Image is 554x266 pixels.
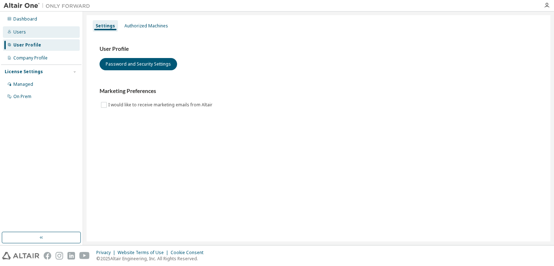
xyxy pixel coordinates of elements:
p: © 2025 Altair Engineering, Inc. All Rights Reserved. [96,256,208,262]
img: Altair One [4,2,94,9]
div: Company Profile [13,55,48,61]
button: Password and Security Settings [100,58,177,70]
div: On Prem [13,94,31,99]
div: Dashboard [13,16,37,22]
div: Privacy [96,250,118,256]
div: Authorized Machines [124,23,168,29]
label: I would like to receive marketing emails from Altair [108,101,214,109]
div: Cookie Consent [171,250,208,256]
div: License Settings [5,69,43,75]
img: youtube.svg [79,252,90,260]
div: Users [13,29,26,35]
div: Settings [96,23,115,29]
img: linkedin.svg [67,252,75,260]
div: User Profile [13,42,41,48]
img: altair_logo.svg [2,252,39,260]
img: instagram.svg [56,252,63,260]
h3: User Profile [100,45,537,53]
div: Managed [13,81,33,87]
h3: Marketing Preferences [100,88,537,95]
div: Website Terms of Use [118,250,171,256]
img: facebook.svg [44,252,51,260]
